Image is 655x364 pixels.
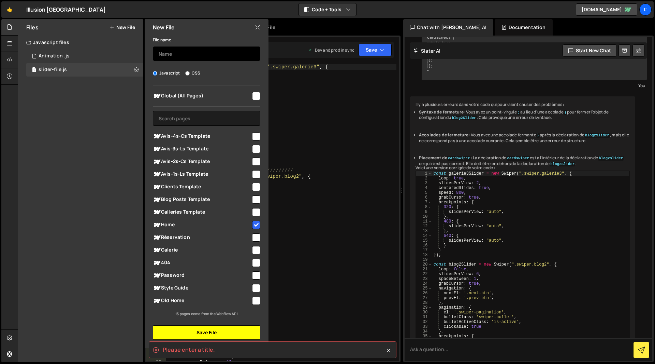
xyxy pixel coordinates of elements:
[598,156,624,161] code: blog2Slider
[550,162,575,166] code: blog2Slider
[416,262,432,267] div: 20
[39,67,67,73] div: slider-file.js
[416,300,432,305] div: 28
[416,291,432,296] div: 26
[416,229,432,233] div: 13
[153,145,251,153] span: Avis-3s-Ls Template
[451,116,477,120] code: blog2Slider
[416,181,432,186] div: 3
[416,224,432,229] div: 12
[185,71,190,76] input: CSS
[416,243,432,248] div: 16
[416,315,432,320] div: 31
[416,296,432,300] div: 27
[153,221,251,229] span: Home
[153,284,251,292] span: Style Guide
[153,196,251,204] span: Blog Posts Template
[576,3,637,16] a: [DOMAIN_NAME]
[153,325,260,340] button: Save File
[584,133,610,138] code: blog2Slider
[447,156,471,161] code: cardswiper
[39,53,70,59] div: Animation .js
[416,200,432,205] div: 7
[153,37,171,43] label: File name
[564,110,567,115] code: }
[153,271,251,280] span: Password
[153,259,251,267] span: 404
[153,71,157,76] input: Javascript
[163,346,215,353] spa: Please enter a title.
[416,329,432,334] div: 34
[419,109,464,115] strong: Syntaxe de fermeture
[416,272,432,277] div: 22
[419,132,469,138] strong: Accolades de fermeture
[507,156,530,161] code: cardswiper
[153,46,260,61] input: Name
[153,111,260,126] input: Search pages
[185,70,200,77] label: CSS
[153,208,251,216] span: Galleries Template
[563,44,617,57] button: Start new chat
[413,48,441,54] h2: Slater AI
[146,349,166,354] div: 53
[419,155,630,167] li: : La déclaration de est à l'intérieur de la déclaration de , ce qui n'est pas correct. Elle doit ...
[423,82,645,89] div: You
[416,281,432,286] div: 24
[416,219,432,224] div: 11
[32,68,36,73] span: 1
[419,109,630,121] li: : Vous avez un point-virgule au lieu d'une accolade pour fermer l'objet de configuration du . Cel...
[416,195,432,200] div: 6
[416,238,432,243] div: 15
[26,63,143,77] div: 16569/45286.js
[416,310,432,315] div: 30
[495,19,552,36] div: Documentation
[416,320,432,324] div: 32
[153,70,180,77] label: Javascript
[416,176,432,181] div: 2
[153,183,251,191] span: Clients Template
[153,132,251,140] span: Avis-4s-Cs Template
[359,44,392,56] button: Save
[299,3,356,16] button: Code + Tools
[419,132,630,144] li: : Vous avez une accolade fermante après la déclaration de , mais elle ne correspond pas à une acc...
[416,277,432,281] div: 23
[416,190,432,195] div: 5
[416,334,432,339] div: 35
[26,49,143,63] div: 16569/47572.js
[1,1,18,18] a: 🤙
[146,354,166,360] div: 54
[416,210,432,214] div: 9
[416,305,432,310] div: 29
[175,311,237,316] small: 15 pages come from the Webflow API
[308,47,354,53] div: Dev and prod in sync
[153,246,251,254] span: Galerie
[416,257,432,262] div: 19
[26,24,39,31] h2: Files
[639,3,652,16] a: L'
[26,5,106,14] div: Illusion [GEOGRAPHIC_DATA]
[416,248,432,253] div: 17
[416,324,432,329] div: 33
[403,19,493,36] div: Chat with [PERSON_NAME] AI
[416,233,432,238] div: 14
[416,214,432,219] div: 10
[536,133,540,138] code: }
[416,171,432,176] div: 1
[153,170,251,178] span: Avis-1s-Ls Template
[517,110,520,115] code: ;
[416,253,432,257] div: 18
[153,297,251,305] span: Old Home
[416,267,432,272] div: 21
[416,205,432,210] div: 8
[153,92,251,100] span: Global (All Pages)
[419,155,471,161] strong: Placement de
[153,158,251,166] span: Avis-2s-Cs Template
[416,286,432,291] div: 25
[153,233,251,242] span: Réservation
[110,25,135,30] button: New File
[153,24,175,31] h2: New File
[18,36,143,49] div: Javascript files
[416,186,432,190] div: 4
